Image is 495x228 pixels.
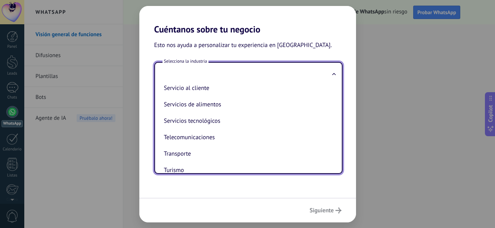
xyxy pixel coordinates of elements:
li: Servicios de alimentos [161,96,333,113]
h2: Cuéntanos sobre tu negocio [139,6,356,35]
li: Servicio al cliente [161,80,333,96]
li: Turismo [161,162,333,178]
li: Telecomunicaciones [161,129,333,146]
li: Transporte [161,146,333,162]
li: Servicios tecnológicos [161,113,333,129]
span: Esto nos ayuda a personalizar tu experiencia en [GEOGRAPHIC_DATA]. [154,41,332,50]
